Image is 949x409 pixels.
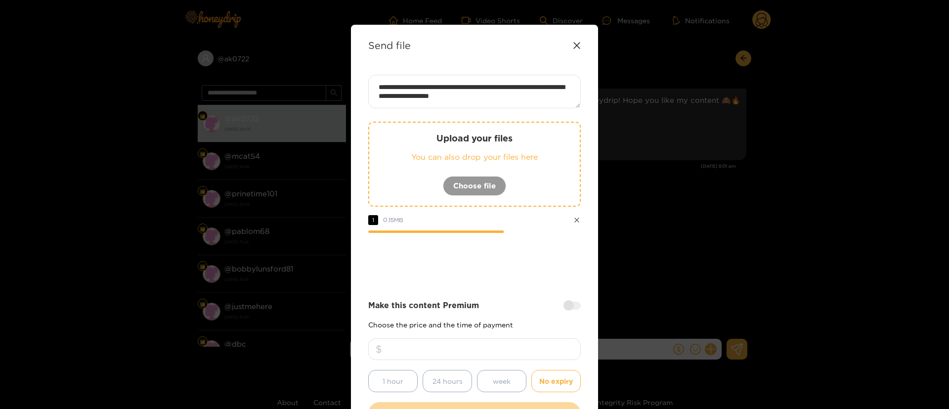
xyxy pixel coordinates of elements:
[389,133,560,144] p: Upload your files
[368,40,411,51] strong: Send file
[423,370,472,392] button: 24 hours
[443,176,506,196] button: Choose file
[389,151,560,163] p: You can also drop your files here
[531,370,581,392] button: No expiry
[368,215,378,225] span: 1
[368,321,581,328] p: Choose the price and the time of payment
[493,375,511,387] span: week
[432,375,463,387] span: 24 hours
[368,370,418,392] button: 1 hour
[477,370,526,392] button: week
[383,217,403,223] span: 0.15 MB
[539,375,573,387] span: No expiry
[383,375,403,387] span: 1 hour
[368,300,479,311] strong: Make this content Premium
